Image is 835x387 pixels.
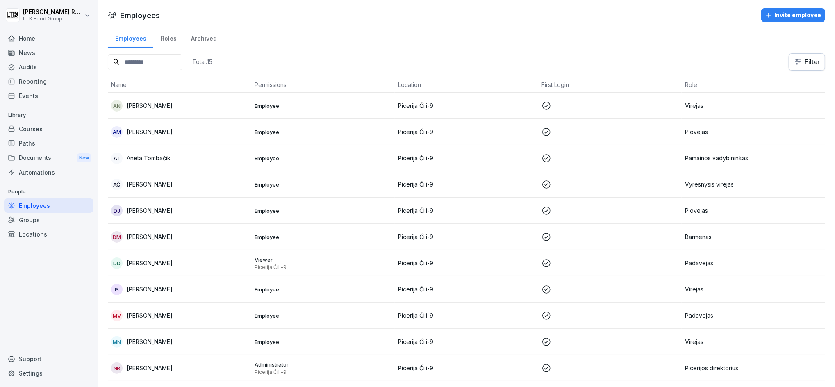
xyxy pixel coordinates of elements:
[127,154,171,162] p: Aneta Tombačik
[398,101,535,110] p: Picerija Čili-9
[255,128,391,136] p: Employee
[111,126,123,138] div: AM
[794,58,820,66] div: Filter
[4,46,93,60] a: News
[184,27,224,48] a: Archived
[192,58,212,66] p: Total: 15
[111,310,123,321] div: MV
[251,77,395,93] th: Permissions
[398,206,535,215] p: Picerija Čili-9
[255,233,391,241] p: Employee
[111,257,123,269] div: DD
[127,285,173,294] p: [PERSON_NAME]
[685,311,822,320] p: Padavejas
[4,109,93,122] p: Library
[685,285,822,294] p: Virejas
[685,180,822,189] p: Vyresnysis virejas
[4,150,93,166] div: Documents
[398,180,535,189] p: Picerija Čili-9
[398,337,535,346] p: Picerija Čili-9
[398,285,535,294] p: Picerija Čili-9
[4,185,93,198] p: People
[111,205,123,216] div: DJ
[398,127,535,136] p: Picerija Čili-9
[255,312,391,319] p: Employee
[765,11,821,20] div: Invite employee
[108,27,153,48] a: Employees
[4,227,93,241] a: Locations
[255,256,391,263] p: Viewer
[4,89,93,103] a: Events
[685,364,822,372] p: Picerijos direktorius
[77,153,91,163] div: New
[111,179,123,190] div: AČ
[538,77,682,93] th: First Login
[153,27,184,48] a: Roles
[255,264,391,271] p: Picerija Čili-9
[4,31,93,46] a: Home
[398,259,535,267] p: Picerija Čili-9
[685,154,822,162] p: Pamainos vadybininkas
[4,74,93,89] a: Reporting
[127,127,173,136] p: [PERSON_NAME]
[255,181,391,188] p: Employee
[682,77,825,93] th: Role
[255,369,391,376] p: Picerija Čili-9
[4,136,93,150] a: Paths
[4,165,93,180] a: Automations
[127,259,173,267] p: [PERSON_NAME]
[255,155,391,162] p: Employee
[685,259,822,267] p: Padavejas
[111,362,123,374] div: NR
[23,16,83,22] p: LTK Food Group
[4,352,93,366] div: Support
[395,77,538,93] th: Location
[255,361,391,368] p: Administrator
[4,122,93,136] a: Courses
[127,101,173,110] p: [PERSON_NAME]
[255,207,391,214] p: Employee
[4,60,93,74] a: Audits
[398,232,535,241] p: Picerija Čili-9
[111,153,123,164] div: AT
[255,102,391,109] p: Employee
[4,198,93,213] a: Employees
[685,101,822,110] p: Virejas
[255,286,391,293] p: Employee
[120,10,160,21] h1: Employees
[4,213,93,227] a: Groups
[789,54,825,70] button: Filter
[761,8,825,22] button: Invite employee
[111,284,123,295] div: IS
[111,231,123,243] div: DM
[685,337,822,346] p: Virejas
[4,366,93,380] a: Settings
[127,311,173,320] p: [PERSON_NAME]
[127,206,173,215] p: [PERSON_NAME]
[108,77,251,93] th: Name
[127,232,173,241] p: [PERSON_NAME]
[127,180,173,189] p: [PERSON_NAME]
[398,154,535,162] p: Picerija Čili-9
[111,336,123,348] div: MN
[255,338,391,346] p: Employee
[127,337,173,346] p: [PERSON_NAME]
[685,206,822,215] p: Plovejas
[685,232,822,241] p: Barmenas
[398,364,535,372] p: Picerija Čili-9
